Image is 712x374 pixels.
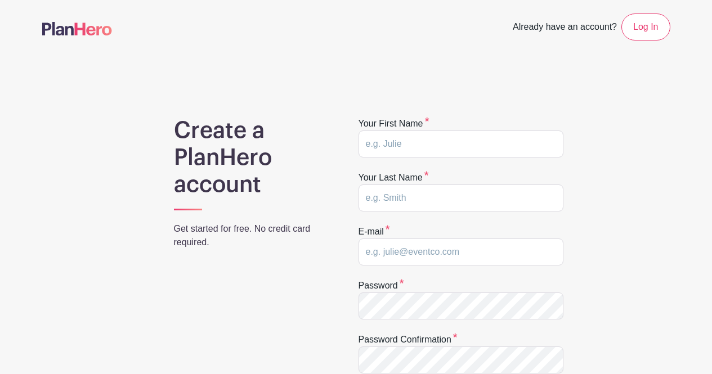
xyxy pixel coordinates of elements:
[359,225,390,238] label: E-mail
[359,184,563,211] input: e.g. Smith
[621,13,670,40] a: Log In
[359,130,563,157] input: e.g. Julie
[359,279,404,292] label: Password
[359,333,458,346] label: Password confirmation
[174,117,329,198] h1: Create a PlanHero account
[174,222,329,249] p: Get started for free. No credit card required.
[513,16,617,40] span: Already have an account?
[359,238,563,265] input: e.g. julie@eventco.com
[359,171,429,184] label: Your last name
[42,22,112,35] img: logo-507f7623f17ff9eddc593b1ce0a138ce2505c220e1c5a4e2b4648c50719b7d32.svg
[359,117,429,130] label: Your first name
